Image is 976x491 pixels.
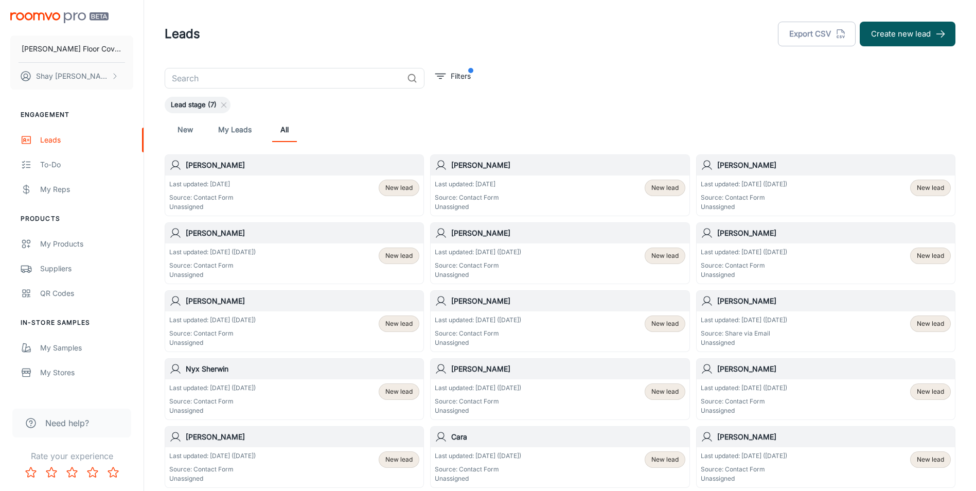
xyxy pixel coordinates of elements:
p: Last updated: [DATE] ([DATE]) [435,451,521,461]
a: [PERSON_NAME]Last updated: [DATE] ([DATE])Source: Contact FormUnassignedNew lead [165,222,424,284]
p: Filters [451,71,471,82]
button: Rate 4 star [82,462,103,483]
a: [PERSON_NAME]Last updated: [DATE] ([DATE])Source: Contact FormUnassignedNew lead [696,358,955,420]
p: Unassigned [701,406,787,415]
h6: [PERSON_NAME] [717,295,951,307]
a: [PERSON_NAME]Last updated: [DATE] ([DATE])Source: Contact FormUnassignedNew lead [696,426,955,488]
h6: [PERSON_NAME] [717,431,951,443]
button: Create new lead [860,22,955,46]
p: Source: Contact Form [169,329,256,338]
p: Unassigned [435,202,499,212]
h6: [PERSON_NAME] [186,295,419,307]
div: Suppliers [40,263,133,274]
img: Roomvo PRO Beta [10,12,109,23]
p: Unassigned [435,406,521,415]
a: My Leads [218,117,252,142]
span: New lead [917,387,944,396]
a: New [173,117,198,142]
p: Source: Share via Email [701,329,787,338]
p: Unassigned [701,474,787,483]
button: Export CSV [778,22,856,46]
a: [PERSON_NAME]Last updated: [DATE] ([DATE])Source: Contact FormUnassignedNew lead [696,154,955,216]
span: New lead [385,183,413,192]
span: New lead [651,455,679,464]
span: New lead [385,251,413,260]
p: Last updated: [DATE] ([DATE]) [701,248,787,257]
p: Unassigned [701,338,787,347]
button: Rate 1 star [21,462,41,483]
p: Unassigned [435,338,521,347]
span: Need help? [45,417,89,429]
a: [PERSON_NAME]Last updated: [DATE]Source: Contact FormUnassignedNew lead [430,154,689,216]
h6: [PERSON_NAME] [186,227,419,239]
button: Shay [PERSON_NAME] [10,63,133,90]
p: Source: Contact Form [169,397,256,406]
h6: Nyx Sherwin [186,363,419,375]
p: Unassigned [169,338,256,347]
p: Source: Contact Form [435,193,499,202]
p: Unassigned [435,270,521,279]
p: Last updated: [DATE] ([DATE]) [701,315,787,325]
h6: [PERSON_NAME] [451,295,685,307]
p: Unassigned [169,270,256,279]
p: Source: Contact Form [701,397,787,406]
p: Last updated: [DATE] [435,180,499,189]
a: [PERSON_NAME]Last updated: [DATE] ([DATE])Source: Contact FormUnassignedNew lead [430,222,689,284]
button: Rate 5 star [103,462,123,483]
a: [PERSON_NAME]Last updated: [DATE] ([DATE])Source: Contact FormUnassignedNew lead [696,222,955,284]
h6: [PERSON_NAME] [717,227,951,239]
h6: [PERSON_NAME] [186,160,419,171]
a: Nyx SherwinLast updated: [DATE] ([DATE])Source: Contact FormUnassignedNew lead [165,358,424,420]
p: Last updated: [DATE] ([DATE]) [169,248,256,257]
p: Unassigned [169,406,256,415]
p: Last updated: [DATE] ([DATE]) [435,315,521,325]
p: Source: Contact Form [701,193,787,202]
p: Source: Contact Form [435,397,521,406]
h6: [PERSON_NAME] [451,363,685,375]
p: Source: Contact Form [169,193,234,202]
span: New lead [651,251,679,260]
span: New lead [917,251,944,260]
button: filter [433,68,473,84]
p: Shay [PERSON_NAME] [36,71,109,82]
a: [PERSON_NAME]Last updated: [DATE] ([DATE])Source: Share via EmailUnassignedNew lead [696,290,955,352]
p: Unassigned [435,474,521,483]
p: Rate your experience [8,450,135,462]
p: Unassigned [169,474,256,483]
p: Unassigned [701,270,787,279]
p: Source: Contact Form [701,261,787,270]
span: New lead [917,183,944,192]
p: Source: Contact Form [435,261,521,270]
p: Source: Contact Form [435,465,521,474]
a: [PERSON_NAME]Last updated: [DATE] ([DATE])Source: Contact FormUnassignedNew lead [165,426,424,488]
p: [PERSON_NAME] Floor Covering [22,43,122,55]
p: Last updated: [DATE] ([DATE]) [169,315,256,325]
button: [PERSON_NAME] Floor Covering [10,36,133,62]
div: My Products [40,238,133,250]
div: My Stores [40,367,133,378]
p: Last updated: [DATE] ([DATE]) [701,451,787,461]
h1: Leads [165,25,200,43]
p: Source: Contact Form [435,329,521,338]
div: Leads [40,134,133,146]
h6: [PERSON_NAME] [451,227,685,239]
h6: [PERSON_NAME] [186,431,419,443]
p: Last updated: [DATE] ([DATE]) [169,383,256,393]
span: New lead [385,387,413,396]
a: [PERSON_NAME]Last updated: [DATE] ([DATE])Source: Contact FormUnassignedNew lead [430,358,689,420]
span: New lead [385,455,413,464]
div: To-do [40,159,133,170]
div: QR Codes [40,288,133,299]
span: New lead [385,319,413,328]
p: Unassigned [701,202,787,212]
a: CaraLast updated: [DATE] ([DATE])Source: Contact FormUnassignedNew lead [430,426,689,488]
button: Rate 2 star [41,462,62,483]
a: [PERSON_NAME]Last updated: [DATE] ([DATE])Source: Contact FormUnassignedNew lead [430,290,689,352]
a: [PERSON_NAME]Last updated: [DATE] ([DATE])Source: Contact FormUnassignedNew lead [165,290,424,352]
p: Source: Contact Form [701,465,787,474]
p: Last updated: [DATE] ([DATE]) [435,248,521,257]
span: New lead [651,319,679,328]
p: Last updated: [DATE] ([DATE]) [701,180,787,189]
h6: Cara [451,431,685,443]
span: New lead [651,183,679,192]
